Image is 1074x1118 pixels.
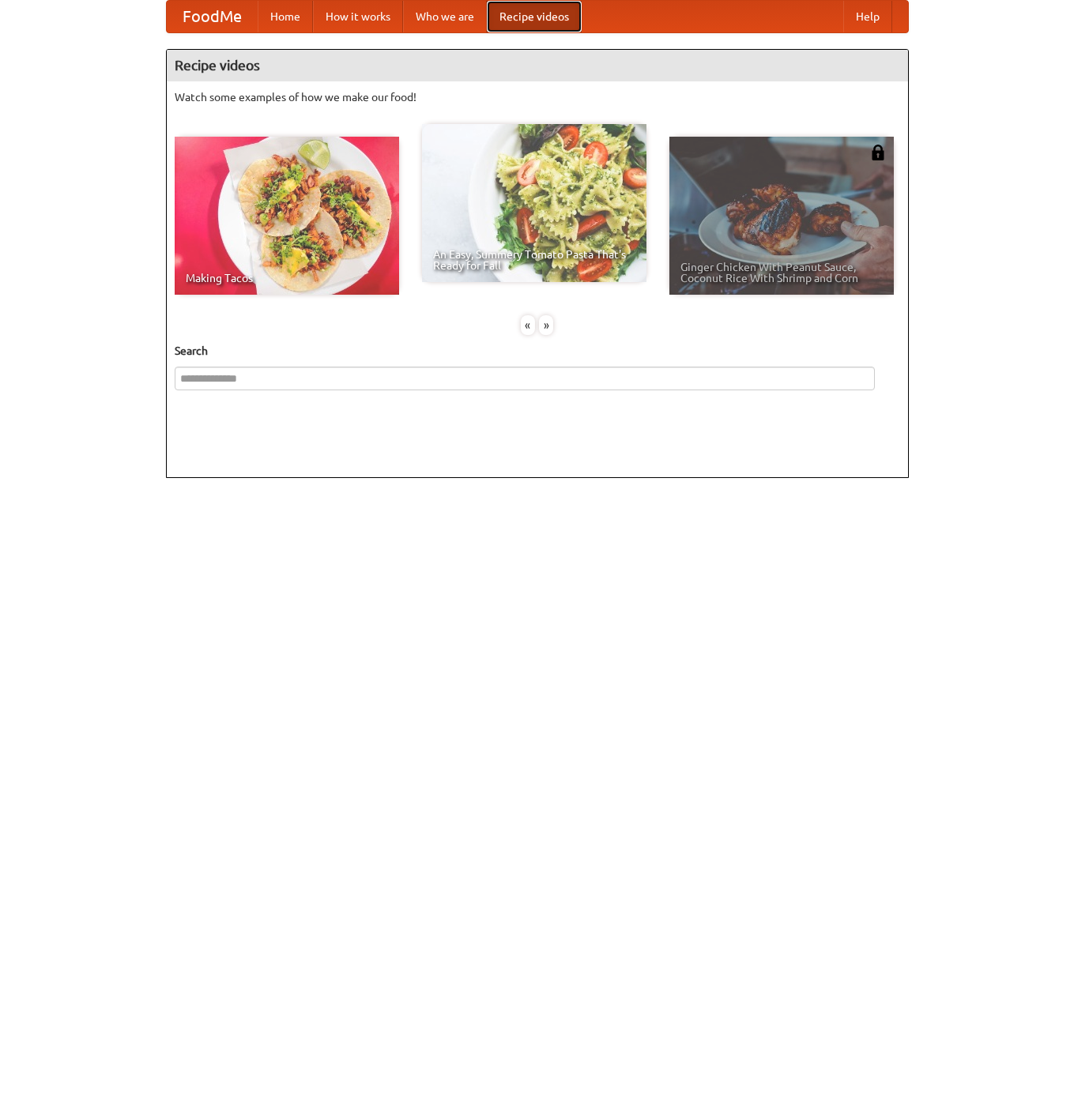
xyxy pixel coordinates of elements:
a: Home [258,1,313,32]
a: FoodMe [167,1,258,32]
p: Watch some examples of how we make our food! [175,89,900,105]
img: 483408.png [870,145,886,160]
a: How it works [313,1,403,32]
span: Making Tacos [186,273,388,284]
span: An Easy, Summery Tomato Pasta That's Ready for Fall [433,249,635,271]
a: Recipe videos [487,1,582,32]
div: « [521,315,535,335]
div: » [539,315,553,335]
h5: Search [175,343,900,359]
a: An Easy, Summery Tomato Pasta That's Ready for Fall [422,124,646,282]
a: Making Tacos [175,137,399,295]
h4: Recipe videos [167,50,908,81]
a: Who we are [403,1,487,32]
a: Help [843,1,892,32]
